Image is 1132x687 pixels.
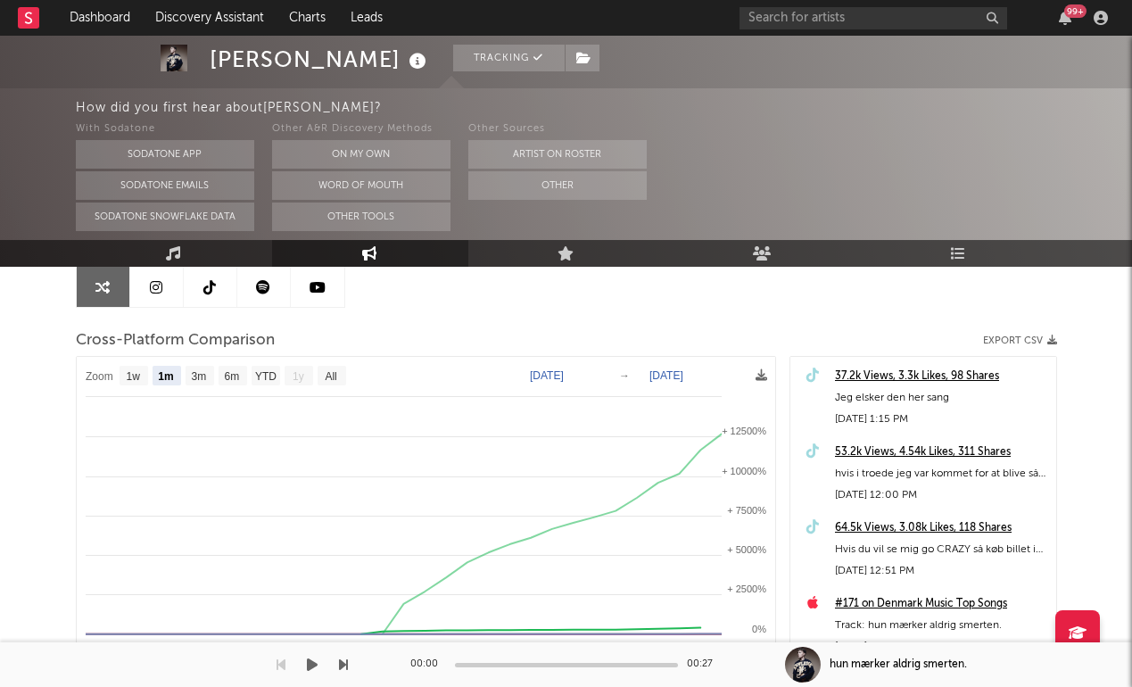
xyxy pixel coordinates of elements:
text: YTD [254,370,276,383]
div: hun mærker aldrig smerten. [830,657,967,673]
button: Sodatone Snowflake Data [76,203,254,231]
text: [DATE] [649,369,683,382]
text: [DATE] [530,369,564,382]
div: 00:00 [410,654,446,675]
text: Zoom [86,370,113,383]
a: 53.2k Views, 4.54k Likes, 311 Shares [835,442,1047,463]
button: Word Of Mouth [272,171,450,200]
text: 6m [224,370,239,383]
div: With Sodatone [76,119,254,140]
text: + 2500% [727,584,766,594]
text: 0% [752,624,766,634]
text: 1y [293,370,304,383]
a: #171 on Denmark Music Top Songs [835,593,1047,615]
div: Jeg elsker den her sang [835,387,1047,409]
span: Cross-Platform Comparison [76,330,275,352]
button: Other [468,171,647,200]
div: [DATE] 1:15 PM [835,409,1047,430]
text: 1m [158,370,173,383]
div: Hvis du vil se mig go CRAZY så køb billet i bio😌 [835,539,1047,560]
a: 37.2k Views, 3.3k Likes, 98 Shares [835,366,1047,387]
div: [DATE] 12:51 PM [835,560,1047,582]
button: Export CSV [983,335,1057,346]
button: Sodatone App [76,140,254,169]
div: [DATE] [835,636,1047,658]
text: + 7500% [727,505,766,516]
div: [DATE] 12:00 PM [835,484,1047,506]
text: All [325,370,336,383]
text: + 12500% [722,426,766,436]
div: hvis i troede jeg var kommet for at blive så havde i ret [835,463,1047,484]
div: Other A&R Discovery Methods [272,119,450,140]
text: + 5000% [727,544,766,555]
button: 99+ [1059,11,1071,25]
text: → [619,369,630,382]
div: 00:27 [687,654,723,675]
button: On My Own [272,140,450,169]
button: Other Tools [272,203,450,231]
button: Tracking [453,45,565,71]
text: + 10000% [722,466,766,476]
div: [PERSON_NAME] [210,45,431,74]
div: Other Sources [468,119,647,140]
text: 3m [191,370,206,383]
a: 64.5k Views, 3.08k Likes, 118 Shares [835,517,1047,539]
text: 1w [126,370,140,383]
input: Search for artists [740,7,1007,29]
button: Artist on Roster [468,140,647,169]
div: Track: hun mærker aldrig smerten. [835,615,1047,636]
div: 99 + [1064,4,1087,18]
button: Sodatone Emails [76,171,254,200]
